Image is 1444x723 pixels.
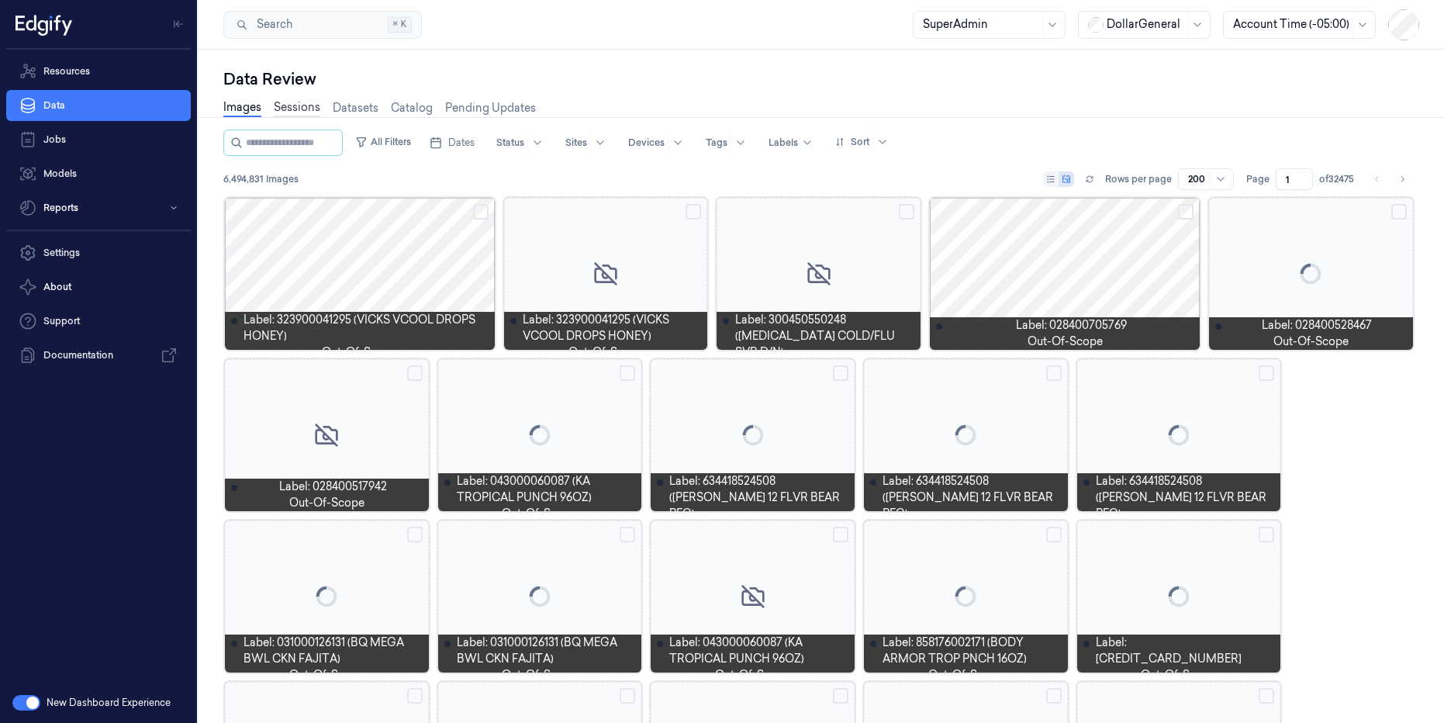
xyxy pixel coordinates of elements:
button: Select row [407,527,423,542]
span: out-of-scope [502,667,577,683]
a: Pending Updates [445,100,536,116]
a: Jobs [6,124,191,155]
button: Select row [620,527,635,542]
button: Select row [620,688,635,704]
button: Select row [1391,204,1407,220]
button: Toggle Navigation [166,12,191,36]
a: Settings [6,237,191,268]
button: Go to next page [1391,168,1413,190]
span: Label: 634418524508 ([PERSON_NAME] 12 FLVR BEAR PEG) [1096,473,1275,522]
span: out-of-scope [502,506,577,522]
button: Select row [1259,527,1274,542]
button: Select row [1178,204,1194,220]
span: out-of-scope [928,667,1004,683]
nav: pagination [1366,168,1413,190]
button: Select row [833,688,848,704]
span: out-of-scope [289,667,364,683]
span: Label: 323900041295 (VICKS VCOOL DROPS HONEY) [244,312,489,344]
button: Select row [407,688,423,704]
button: Select row [1259,688,1274,704]
span: Label: 634418524508 ([PERSON_NAME] 12 FLVR BEAR PEG) [883,473,1062,522]
span: out-of-scope [322,344,397,361]
a: Resources [6,56,191,87]
span: Label: 300450550248 ([MEDICAL_DATA] COLD/FLU SVR D/N) [735,312,914,361]
a: Catalog [391,100,433,116]
span: Label: 028400528467 [1262,317,1372,334]
div: Data Review [223,68,1419,90]
a: Sessions [274,99,320,117]
button: Select row [1046,688,1062,704]
a: Images [223,99,261,117]
span: Label: [CREDIT_CARD_NUMBER] [1096,635,1275,667]
button: Select row [1259,365,1274,381]
a: Datasets [333,100,378,116]
button: Select row [833,527,848,542]
span: Label: 031000126131 (BQ MEGA BWL CKN FAJITA) [457,635,636,667]
button: Select row [407,365,423,381]
button: Select row [899,204,914,220]
button: Select row [1046,365,1062,381]
span: Label: 028400517942 [279,479,387,495]
button: Select row [620,365,635,381]
button: Search⌘K [223,11,422,39]
span: 6,494,831 Images [223,172,299,186]
span: Search [250,16,292,33]
a: Support [6,306,191,337]
p: Rows per page [1105,172,1172,186]
span: out-of-scope [289,495,364,511]
button: All Filters [349,130,417,154]
span: Page [1246,172,1270,186]
span: out-of-scope [568,344,644,361]
a: Documentation [6,340,191,371]
span: Dates [448,136,475,150]
a: Models [6,158,191,189]
span: Label: 043000060087 (KA TROPICAL PUNCH 96OZ) [457,473,636,506]
span: of 32475 [1319,172,1354,186]
span: out-of-scope [1028,334,1103,350]
span: Label: 323900041295 (VICKS VCOOL DROPS HONEY) [523,312,702,344]
span: out-of-scope [1141,667,1216,683]
button: Select row [833,365,848,381]
span: out-of-scope [1273,334,1349,350]
span: Label: 031000126131 (BQ MEGA BWL CKN FAJITA) [244,635,423,667]
span: Label: 858176002171 (BODY ARMOR TROP PNCH 16OZ) [883,635,1062,667]
span: Label: 043000060087 (KA TROPICAL PUNCH 96OZ) [669,635,848,667]
a: Data [6,90,191,121]
span: out-of-scope [715,667,790,683]
button: Select row [1046,527,1062,542]
button: Select row [686,204,701,220]
button: Select row [473,204,489,220]
span: Label: 028400705769 [1016,317,1127,334]
button: About [6,272,191,303]
span: Label: 634418524508 ([PERSON_NAME] 12 FLVR BEAR PEG) [669,473,848,522]
button: Dates [423,130,481,155]
button: Reports [6,192,191,223]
